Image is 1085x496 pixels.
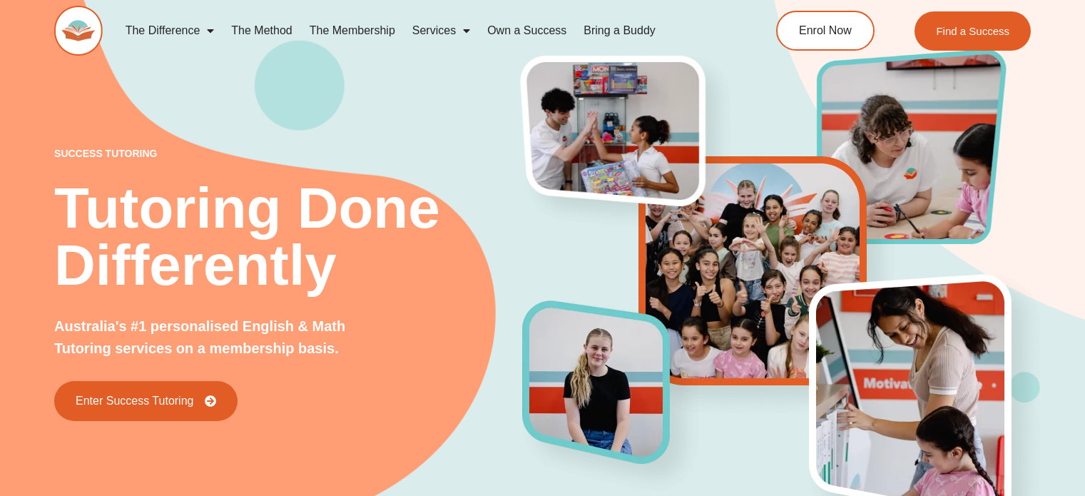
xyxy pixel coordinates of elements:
span: Find a Success [936,26,1009,36]
nav: Menu [117,14,720,47]
a: Own a Success [479,14,575,47]
a: Services [404,14,479,47]
span: Enter Success Tutoring [76,395,193,407]
a: The Difference [117,14,223,47]
a: The Membership [301,14,404,47]
a: Find a Success [915,11,1031,51]
a: Enter Success Tutoring [54,381,238,421]
p: success tutoring [54,148,523,158]
a: Enrol Now [776,11,875,51]
h2: Tutoring Done Differently [54,180,523,294]
span: Enrol Now [799,25,852,36]
a: Bring a Buddy [575,14,664,47]
p: Australia's #1 personalised English & Math Tutoring services on a membership basis. [54,315,397,360]
a: The Method [223,14,300,47]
